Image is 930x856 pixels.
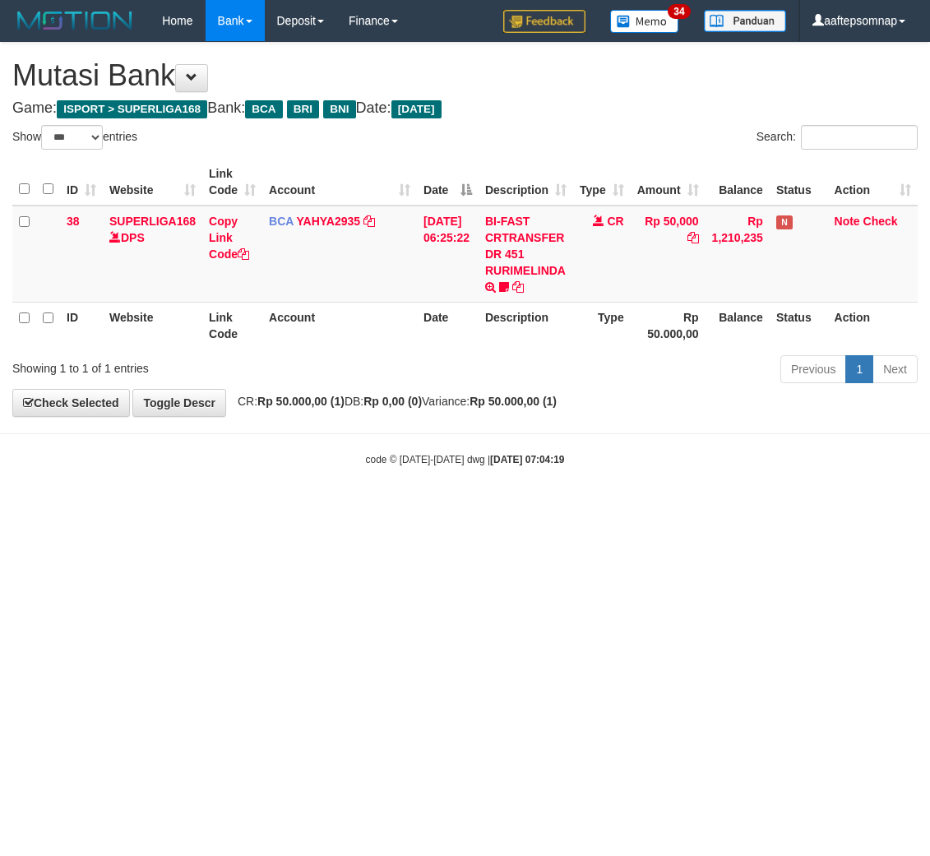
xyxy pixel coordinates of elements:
[828,159,918,206] th: Action: activate to sort column ascending
[67,215,80,228] span: 38
[479,206,573,303] td: BI-FAST CRTRANSFER DR 451 RURIMELINDA
[417,302,479,349] th: Date
[132,389,226,417] a: Toggle Descr
[12,354,375,377] div: Showing 1 to 1 of 1 entries
[12,125,137,150] label: Show entries
[202,302,262,349] th: Link Code
[573,302,631,349] th: Type
[12,59,918,92] h1: Mutasi Bank
[770,159,828,206] th: Status
[631,206,706,303] td: Rp 50,000
[573,159,631,206] th: Type: activate to sort column ascending
[323,100,355,118] span: BNI
[610,10,679,33] img: Button%20Memo.svg
[479,302,573,349] th: Description
[366,454,565,465] small: code © [DATE]-[DATE] dwg |
[269,215,294,228] span: BCA
[109,215,196,228] a: SUPERLIGA168
[103,206,202,303] td: DPS
[479,159,573,206] th: Description: activate to sort column ascending
[770,302,828,349] th: Status
[41,125,103,150] select: Showentries
[776,215,793,229] span: Has Note
[706,159,770,206] th: Balance
[470,395,557,408] strong: Rp 50.000,00 (1)
[512,280,524,294] a: Copy BI-FAST CRTRANSFER DR 451 RURIMELINDA to clipboard
[57,100,207,118] span: ISPORT > SUPERLIGA168
[257,395,345,408] strong: Rp 50.000,00 (1)
[103,159,202,206] th: Website: activate to sort column ascending
[835,215,860,228] a: Note
[687,231,699,244] a: Copy Rp 50,000 to clipboard
[245,100,282,118] span: BCA
[60,159,103,206] th: ID: activate to sort column ascending
[706,302,770,349] th: Balance
[297,215,361,228] a: YAHYA2935
[607,215,623,228] span: CR
[363,395,422,408] strong: Rp 0,00 (0)
[262,159,417,206] th: Account: activate to sort column ascending
[12,100,918,117] h4: Game: Bank: Date:
[756,125,918,150] label: Search:
[417,159,479,206] th: Date: activate to sort column descending
[828,302,918,349] th: Action
[12,389,130,417] a: Check Selected
[863,215,898,228] a: Check
[60,302,103,349] th: ID
[202,159,262,206] th: Link Code: activate to sort column ascending
[801,125,918,150] input: Search:
[668,4,690,19] span: 34
[262,302,417,349] th: Account
[229,395,557,408] span: CR: DB: Variance:
[845,355,873,383] a: 1
[780,355,846,383] a: Previous
[363,215,375,228] a: Copy YAHYA2935 to clipboard
[12,8,137,33] img: MOTION_logo.png
[417,206,479,303] td: [DATE] 06:25:22
[490,454,564,465] strong: [DATE] 07:04:19
[209,215,249,261] a: Copy Link Code
[872,355,918,383] a: Next
[503,10,585,33] img: Feedback.jpg
[631,302,706,349] th: Rp 50.000,00
[706,206,770,303] td: Rp 1,210,235
[391,100,442,118] span: [DATE]
[631,159,706,206] th: Amount: activate to sort column ascending
[103,302,202,349] th: Website
[287,100,319,118] span: BRI
[704,10,786,32] img: panduan.png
